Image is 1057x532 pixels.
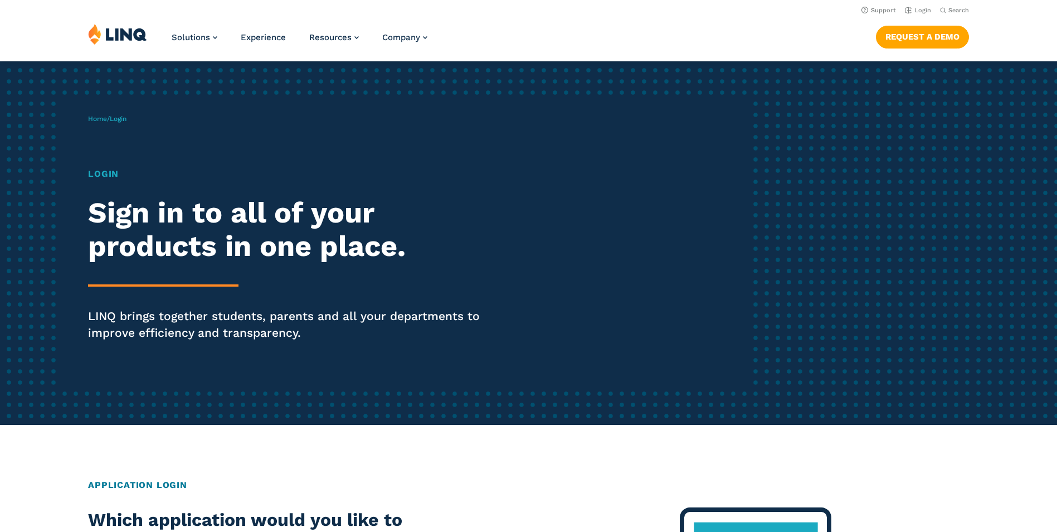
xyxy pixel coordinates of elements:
img: LINQ | K‑12 Software [88,23,147,45]
span: Solutions [172,32,210,42]
nav: Primary Navigation [172,23,427,60]
span: Resources [309,32,352,42]
a: Login [905,7,931,14]
a: Solutions [172,32,217,42]
span: Login [110,115,126,123]
h1: Login [88,167,495,181]
button: Open Search Bar [940,6,969,14]
nav: Button Navigation [876,23,969,48]
p: LINQ brings together students, parents and all your departments to improve efficiency and transpa... [88,308,495,341]
a: Support [861,7,896,14]
h2: Application Login [88,478,969,492]
a: Resources [309,32,359,42]
h2: Sign in to all of your products in one place. [88,196,495,263]
a: Experience [241,32,286,42]
span: / [88,115,126,123]
span: Search [948,7,969,14]
a: Company [382,32,427,42]
span: Company [382,32,420,42]
a: Home [88,115,107,123]
a: Request a Demo [876,26,969,48]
